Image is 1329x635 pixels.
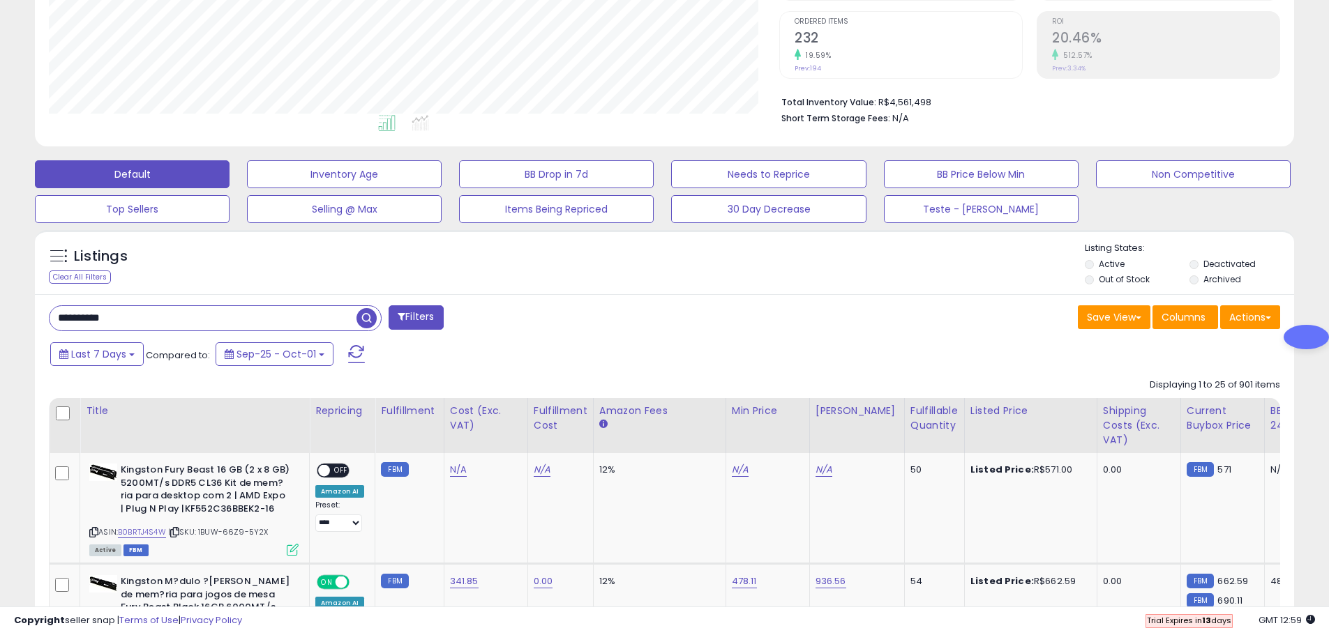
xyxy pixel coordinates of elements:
button: Items Being Repriced [459,195,654,223]
a: B0BRTJ4S4W [118,526,166,538]
div: 12% [599,575,715,588]
span: Sep-25 - Oct-01 [236,347,316,361]
h2: 232 [795,30,1022,49]
div: Fulfillable Quantity [910,404,959,433]
span: ON [318,576,336,588]
small: FBM [1187,574,1214,588]
a: 0.00 [534,574,553,588]
a: N/A [450,463,467,477]
div: [PERSON_NAME] [816,404,899,418]
a: 341.85 [450,574,479,588]
a: 478.11 [732,574,757,588]
b: 13 [1202,615,1211,626]
small: FBM [1187,462,1214,477]
div: Preset: [315,500,364,532]
b: Listed Price: [970,574,1034,588]
div: 0.00 [1103,464,1170,476]
p: Listing States: [1085,242,1294,255]
h5: Listings [74,247,128,266]
li: R$4,561,498 [781,93,1270,109]
span: 571 [1217,463,1231,476]
b: Total Inventory Value: [781,96,876,108]
button: 30 Day Decrease [671,195,866,223]
a: N/A [534,463,550,477]
button: BB Drop in 7d [459,160,654,188]
a: N/A [816,463,832,477]
div: R$571.00 [970,464,1086,476]
small: FBM [381,574,408,588]
div: Fulfillment Cost [534,404,587,433]
span: All listings currently available for purchase on Amazon [89,544,121,556]
div: 12% [599,464,715,476]
button: Last 7 Days [50,342,144,366]
div: Cost (Exc. VAT) [450,404,522,433]
div: seller snap | | [14,614,242,627]
span: Ordered Items [795,18,1022,26]
div: Clear All Filters [49,270,111,284]
div: Amazon Fees [599,404,720,418]
button: Selling @ Max [247,195,442,223]
button: Non Competitive [1096,160,1291,188]
small: Amazon Fees. [599,418,608,431]
b: Kingston M?dulo ?[PERSON_NAME] de mem?ria para jogos de mesa Fury Beast Black 16GB 6000MT/s DDR5 ... [121,575,290,630]
span: Columns [1162,310,1206,324]
span: OFF [347,576,370,588]
div: N/A [1270,464,1316,476]
span: 662.59 [1217,574,1248,588]
small: 512.57% [1058,50,1093,61]
a: Terms of Use [119,613,179,627]
span: Compared to: [146,349,210,362]
img: 31UWHrJgKoL._SL40_.jpg [89,575,117,592]
small: 19.59% [801,50,831,61]
label: Out of Stock [1099,273,1150,285]
div: ASIN: [89,464,299,554]
b: Kingston Fury Beast 16 GB (2 x 8 GB) 5200MT/s DDR5 CL36 Kit de mem?ria para desktop com 2 | AMD E... [121,464,290,519]
strong: Copyright [14,613,65,627]
span: N/A [892,112,909,125]
div: 48% [1270,575,1316,588]
button: Teste - [PERSON_NAME] [884,195,1079,223]
small: FBM [381,462,408,477]
img: 415kUsl0MoL._SL40_.jpg [89,464,117,481]
button: Needs to Reprice [671,160,866,188]
button: Inventory Age [247,160,442,188]
span: Trial Expires in days [1147,615,1231,626]
button: Columns [1152,305,1218,329]
span: | SKU: 1BUW-66Z9-5Y2X [168,526,269,537]
div: Displaying 1 to 25 of 901 items [1150,378,1280,392]
div: Listed Price [970,404,1091,418]
a: N/A [732,463,749,477]
label: Archived [1203,273,1241,285]
small: Prev: 194 [795,64,821,72]
button: Top Sellers [35,195,230,223]
button: Default [35,160,230,188]
h2: 20.46% [1052,30,1279,49]
span: FBM [123,544,149,556]
div: 54 [910,575,954,588]
small: Prev: 3.34% [1052,64,1086,72]
a: Privacy Policy [181,613,242,627]
div: Title [86,404,303,418]
div: 0.00 [1103,575,1170,588]
span: 2025-10-9 12:59 GMT [1259,613,1315,627]
label: Active [1099,258,1125,270]
button: Save View [1078,305,1150,329]
a: 936.56 [816,574,846,588]
button: Actions [1220,305,1280,329]
div: 50 [910,464,954,476]
span: OFF [330,465,352,477]
b: Listed Price: [970,463,1034,476]
div: R$662.59 [970,575,1086,588]
b: Short Term Storage Fees: [781,112,890,124]
div: Repricing [315,404,369,418]
button: Filters [389,305,443,330]
button: Sep-25 - Oct-01 [216,342,333,366]
div: Fulfillment [381,404,437,418]
div: BB Share 24h. [1270,404,1321,433]
span: ROI [1052,18,1279,26]
div: Min Price [732,404,804,418]
div: Shipping Costs (Exc. VAT) [1103,404,1175,447]
div: Amazon AI [315,485,364,498]
button: BB Price Below Min [884,160,1079,188]
span: Last 7 Days [71,347,126,361]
